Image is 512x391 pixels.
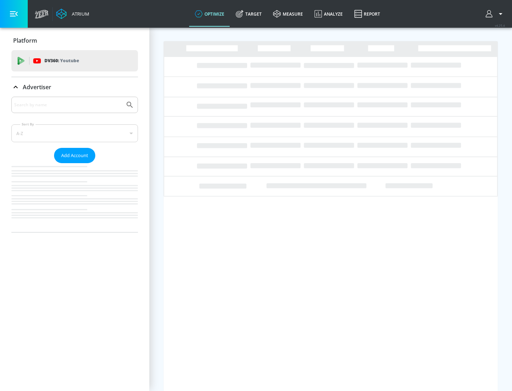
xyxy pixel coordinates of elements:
a: measure [267,1,309,27]
a: Target [230,1,267,27]
div: Advertiser [11,77,138,97]
div: Advertiser [11,97,138,232]
nav: list of Advertiser [11,163,138,232]
label: Sort By [20,122,36,127]
input: Search by name [14,100,122,109]
p: Advertiser [23,83,51,91]
p: Platform [13,37,37,44]
p: DV360: [44,57,79,65]
button: Add Account [54,148,95,163]
a: Analyze [309,1,348,27]
div: Platform [11,31,138,50]
div: A-Z [11,124,138,142]
p: Youtube [60,57,79,64]
div: Atrium [69,11,89,17]
a: optimize [189,1,230,27]
span: v 4.25.4 [495,23,505,27]
div: DV360: Youtube [11,50,138,71]
span: Add Account [61,151,88,160]
a: Report [348,1,386,27]
a: Atrium [56,9,89,19]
